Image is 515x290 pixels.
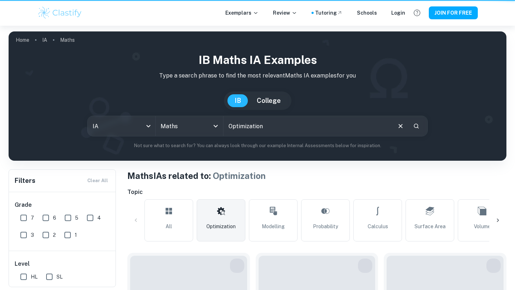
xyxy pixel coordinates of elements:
[15,260,111,268] h6: Level
[53,231,56,239] span: 2
[57,273,63,281] span: SL
[127,169,506,182] h1: Maths IAs related to:
[37,6,83,20] img: Clastify logo
[9,31,506,161] img: profile cover
[368,222,388,230] span: Calculus
[53,214,56,222] span: 6
[15,176,35,186] h6: Filters
[357,9,377,17] a: Schools
[415,222,446,230] span: Surface Area
[16,35,29,45] a: Home
[394,119,407,133] button: Clear
[206,222,236,230] span: Optimization
[410,120,422,132] button: Search
[315,9,343,17] a: Tutoring
[227,94,248,107] button: IB
[391,9,405,17] a: Login
[15,201,111,209] h6: Grade
[31,214,34,222] span: 7
[429,6,478,19] button: JOIN FOR FREE
[313,222,338,230] span: Probability
[14,51,501,69] h1: IB Maths IA examples
[14,71,501,80] p: Type a search phrase to find the most relevant Maths IA examples for you
[474,222,491,230] span: Volume
[262,222,285,230] span: Modelling
[411,7,423,19] button: Help and Feedback
[88,116,155,136] div: IA
[31,273,38,281] span: HL
[224,116,391,136] input: E.g. neural networks, space, population modelling...
[250,94,288,107] button: College
[273,9,297,17] p: Review
[211,121,221,131] button: Open
[42,35,47,45] a: IA
[60,36,75,44] p: Maths
[166,222,172,230] span: All
[75,231,77,239] span: 1
[14,142,501,149] p: Not sure what to search for? You can always look through our example Internal Assessments below f...
[31,231,34,239] span: 3
[75,214,78,222] span: 5
[127,188,506,196] h6: Topic
[213,171,266,181] span: Optimization
[97,214,101,222] span: 4
[225,9,259,17] p: Exemplars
